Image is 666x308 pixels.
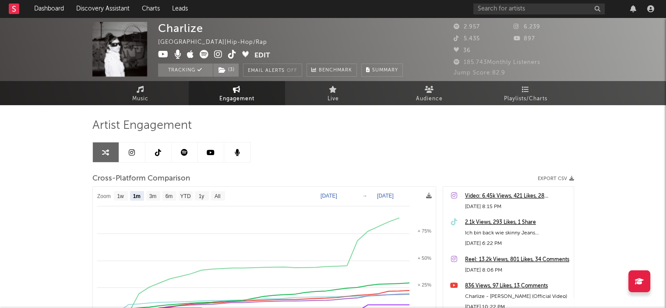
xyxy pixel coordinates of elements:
[514,24,540,30] span: 6.239
[149,193,156,199] text: 3m
[214,193,220,199] text: All
[180,193,190,199] text: YTD
[328,94,339,104] span: Live
[307,64,357,77] a: Benchmark
[454,60,540,65] span: 185.743 Monthly Listeners
[504,94,547,104] span: Playlists/Charts
[132,94,148,104] span: Music
[454,24,480,30] span: 2.957
[165,193,173,199] text: 6m
[158,64,213,77] button: Tracking
[538,176,574,181] button: Export CSV
[285,81,381,105] a: Live
[417,282,431,287] text: + 25%
[454,36,480,42] span: 5.435
[362,193,367,199] text: →
[158,22,203,35] div: Charlize
[189,81,285,105] a: Engagement
[92,81,189,105] a: Music
[465,281,569,291] a: 836 Views, 97 Likes, 13 Comments
[372,68,398,73] span: Summary
[465,265,569,276] div: [DATE] 8:06 PM
[213,64,239,77] span: ( 3 )
[514,36,535,42] span: 897
[381,81,478,105] a: Audience
[97,193,111,199] text: Zoom
[92,120,192,131] span: Artist Engagement
[465,217,569,228] a: 2.1k Views, 293 Likes, 1 Share
[243,64,302,77] button: Email AlertsOff
[465,191,569,202] a: Video: 6.45k Views, 421 Likes, 28 Comments
[158,37,277,48] div: [GEOGRAPHIC_DATA] | Hip-Hop/Rap
[465,291,569,302] div: Charlize - [PERSON_NAME] (Official Video)
[465,255,569,265] a: Reel: 13.2k Views, 801 Likes, 34 Comments
[361,64,403,77] button: Summary
[416,94,443,104] span: Audience
[219,94,254,104] span: Engagement
[92,173,190,184] span: Cross-Platform Comparison
[213,64,239,77] button: (3)
[198,193,204,199] text: 1y
[417,255,431,261] text: + 50%
[417,228,431,234] text: + 75%
[287,68,297,73] em: Off
[319,65,352,76] span: Benchmark
[465,202,569,212] div: [DATE] 8:15 PM
[133,193,140,199] text: 1m
[454,48,471,53] span: 36
[377,193,394,199] text: [DATE]
[321,193,337,199] text: [DATE]
[254,50,270,61] button: Edit
[117,193,124,199] text: 1w
[465,238,569,249] div: [DATE] 6:22 PM
[473,4,605,14] input: Search for artists
[465,228,569,238] div: Ich bin back wie skinny Jeans #fy#fyp#newsong#newmusic#newartist#songofbadbictchecharlize
[454,70,505,76] span: Jump Score: 82.9
[478,81,574,105] a: Playlists/Charts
